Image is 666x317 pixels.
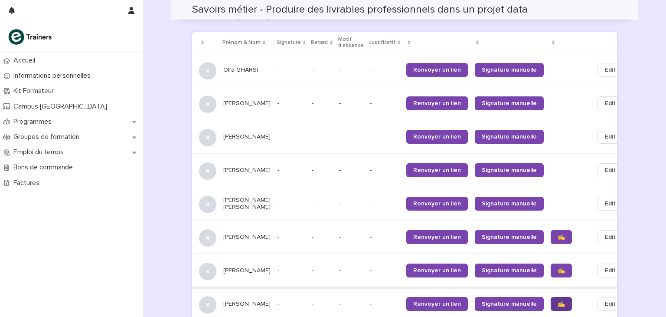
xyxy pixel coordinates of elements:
p: - [277,234,305,241]
span: Renvoyer un lien [413,67,461,73]
tr: [PERSON_NAME]--- --Renvoyer un lienSignature manuelleEdit [192,87,637,120]
p: Kit Formateur [10,87,61,95]
span: Edit [605,233,616,241]
span: ✍️ [558,301,565,307]
span: Edit [605,99,616,108]
span: Signature manuelle [482,301,537,307]
h2: Savoirs métier - Produire des livrables professionnels dans un projet data [192,3,528,16]
a: Renvoyer un lien [406,130,468,144]
a: Signature manuelle [475,230,544,244]
p: Informations personnelles [10,72,98,80]
img: K0CqGN7SDeD6s4JG8KQk [7,28,55,46]
p: [PERSON_NAME] [223,133,271,141]
p: - [277,66,305,74]
p: [PERSON_NAME] [223,167,271,174]
p: [PERSON_NAME] [PERSON_NAME] [223,197,271,211]
span: Edit [605,266,616,275]
span: Edit [605,132,616,141]
p: - [339,200,363,208]
p: Prénom & Nom [222,38,261,47]
a: ✍️ [551,297,572,311]
button: Edit [597,163,623,177]
p: - [370,100,399,107]
p: Campus [GEOGRAPHIC_DATA] [10,102,114,111]
button: Edit [597,297,623,311]
tr: [PERSON_NAME]--- --Renvoyer un lienSignature manuelleEdit [192,120,637,154]
span: ✍️ [558,234,565,240]
span: Signature manuelle [482,167,537,173]
p: Groupes de formation [10,133,86,141]
span: Renvoyer un lien [413,134,461,140]
p: [PERSON_NAME] [223,234,271,241]
span: Signature manuelle [482,267,537,274]
p: - [370,200,399,208]
a: Signature manuelle [475,63,544,77]
span: Signature manuelle [482,67,537,73]
button: Edit [597,63,623,77]
p: Olfa GHARSI [223,66,271,74]
a: Renvoyer un lien [406,96,468,110]
p: [PERSON_NAME] [223,267,271,274]
p: - [277,167,305,174]
p: - [370,267,399,274]
p: - [277,267,305,274]
tr: [PERSON_NAME]--- --Renvoyer un lienSignature manuelle✍️Edit [192,221,637,254]
p: - [339,267,363,274]
p: - [312,299,315,308]
tr: [PERSON_NAME]--- --Renvoyer un lienSignature manuelleEdit [192,154,637,187]
a: Signature manuelle [475,297,544,311]
p: - [339,133,363,141]
p: - [312,232,315,241]
p: - [277,100,305,107]
p: - [339,300,363,308]
p: - [277,300,305,308]
span: Renvoyer un lien [413,234,461,240]
tr: Olfa GHARSI--- --Renvoyer un lienSignature manuelleEdit [192,53,637,87]
p: - [339,167,363,174]
p: - [277,200,305,208]
p: - [312,165,315,174]
p: - [312,132,315,141]
p: - [370,300,399,308]
p: - [370,234,399,241]
p: - [312,65,315,74]
p: - [370,133,399,141]
p: - [339,100,363,107]
p: - [277,133,305,141]
p: - [339,66,363,74]
a: Signature manuelle [475,96,544,110]
p: Accueil [10,56,42,65]
tr: [PERSON_NAME] [PERSON_NAME]--- --Renvoyer un lienSignature manuelleEdit [192,187,637,221]
p: Emploi du temps [10,148,71,156]
p: - [312,98,315,107]
p: - [370,167,399,174]
span: Renvoyer un lien [413,100,461,106]
a: Renvoyer un lien [406,264,468,277]
p: Bons de commande [10,163,80,172]
a: ✍️ [551,264,572,277]
a: Signature manuelle [475,130,544,144]
span: Edit [605,66,616,74]
a: Renvoyer un lien [406,230,468,244]
a: Renvoyer un lien [406,63,468,77]
span: Edit [605,300,616,308]
p: [PERSON_NAME] [223,300,271,308]
span: Renvoyer un lien [413,201,461,207]
button: Edit [597,96,623,110]
span: Signature manuelle [482,134,537,140]
p: Motif d'absence [338,35,364,51]
p: [PERSON_NAME] [223,100,271,107]
span: Signature manuelle [482,100,537,106]
span: Renvoyer un lien [413,167,461,173]
p: Signature [277,38,301,47]
p: Programmes [10,118,59,126]
tr: [PERSON_NAME]--- --Renvoyer un lienSignature manuelle✍️Edit [192,254,637,287]
span: Renvoyer un lien [413,301,461,307]
span: Edit [605,199,616,208]
p: - [312,265,315,274]
button: Edit [597,264,623,277]
a: Signature manuelle [475,197,544,211]
button: Edit [597,130,623,144]
p: Factures [10,179,46,187]
button: Edit [597,230,623,244]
